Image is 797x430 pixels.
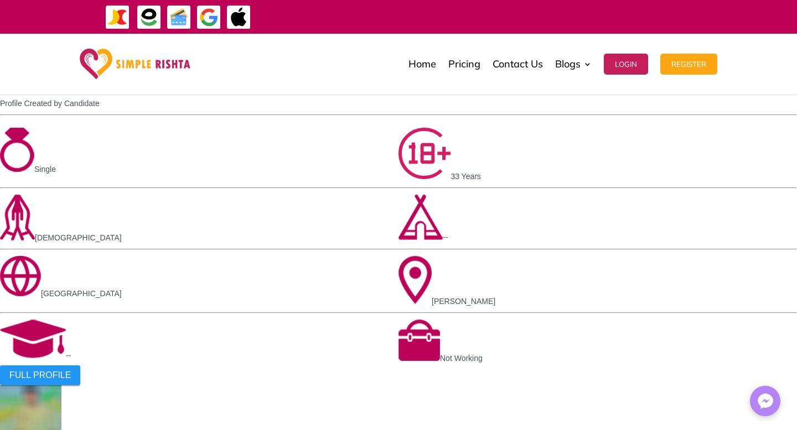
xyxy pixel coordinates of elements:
a: Login [604,36,648,92]
span: [DEMOGRAPHIC_DATA] [35,233,122,242]
strong: جاز کیش [496,7,519,26]
img: Credit Cards [167,5,192,30]
span: [PERSON_NAME] [432,297,495,306]
a: Home [408,36,436,92]
span: -- [66,351,71,360]
button: Login [604,54,648,75]
a: Pricing [448,36,480,92]
span: -- [443,233,448,242]
img: GooglePay-icon [196,5,221,30]
a: Register [660,36,717,92]
strong: ایزی پیسہ [469,7,493,26]
span: Single [34,165,56,174]
img: Messenger [754,390,777,412]
img: ApplePay-icon [226,5,251,30]
span: [GEOGRAPHIC_DATA] [41,289,122,298]
span: Not Working [440,354,483,363]
span: FULL PROFILE [9,370,71,380]
a: Contact Us [493,36,543,92]
img: EasyPaisa-icon [137,5,162,30]
button: Register [660,54,717,75]
span: 33 Years [451,172,481,181]
a: Blogs [555,36,592,92]
img: JazzCash-icon [105,5,130,30]
div: ایپ میں پیمنٹ صرف گوگل پے اور ایپل پے کے ذریعے ممکن ہے۔ ، یا کریڈٹ کارڈ کے ذریعے ویب سائٹ پر ہوگی۔ [285,10,763,23]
